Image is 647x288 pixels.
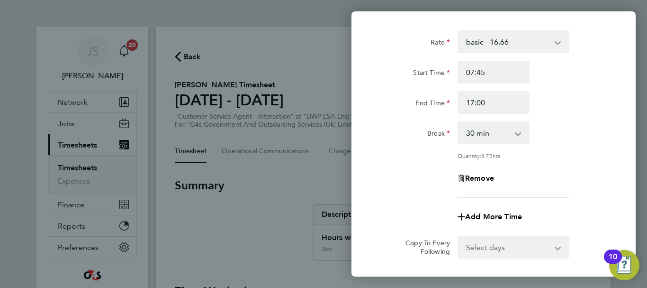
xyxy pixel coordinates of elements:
label: Copy To Every Following [398,239,450,256]
button: Remove [458,175,494,182]
button: Open Resource Center, 10 new notifications [609,250,639,280]
input: E.g. 18:00 [458,91,530,114]
div: 10 [609,257,617,269]
span: 8.75 [481,152,493,159]
span: Add More Time [465,212,522,221]
button: Add More Time [458,213,522,221]
label: Break [427,129,450,140]
input: E.g. 08:00 [458,61,530,84]
label: Rate [431,38,450,49]
span: Remove [465,174,494,183]
label: End Time [415,99,450,110]
div: Quantity: hrs [458,152,569,159]
label: Start Time [413,68,450,80]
